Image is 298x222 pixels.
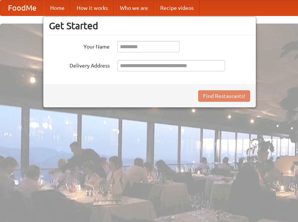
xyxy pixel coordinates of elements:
[154,0,200,16] a: Recipe videos
[71,0,114,16] a: How it works
[44,0,71,16] a: Home
[114,0,154,16] a: Who we are
[49,41,110,50] label: Your Name
[49,20,250,31] h3: Get Started
[198,90,250,102] button: Find Restaurants!
[0,0,44,16] a: FoodMe
[49,60,110,69] label: Delivery Address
